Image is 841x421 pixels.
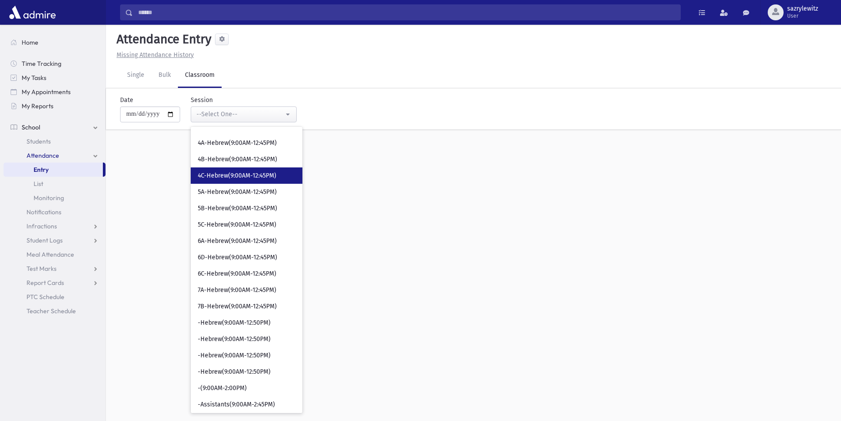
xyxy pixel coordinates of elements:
span: Notifications [26,208,61,216]
span: Meal Attendance [26,250,74,258]
span: List [34,180,43,188]
a: Home [4,35,106,49]
span: 4C-Hebrew(9:00AM-12:45PM) [198,171,276,180]
span: -Assistants(9:00AM-2:45PM) [198,400,275,409]
span: 6A-Hebrew(9:00AM-12:45PM) [198,237,277,246]
span: Attendance [26,152,59,159]
span: Test Marks [26,265,57,273]
a: Meal Attendance [4,247,106,262]
span: -Hebrew(9:00AM-12:50PM) [198,335,271,344]
span: -Hebrew(9:00AM-12:50PM) [198,351,271,360]
div: --Select One-- [196,110,284,119]
a: School [4,120,106,134]
a: Teacher Schedule [4,304,106,318]
label: Session [191,95,213,105]
a: List [4,177,106,191]
span: -(9:00AM-2:00PM) [198,384,247,393]
span: Home [22,38,38,46]
span: 4B-Hebrew(9:00AM-12:45PM) [198,155,277,164]
span: Monitoring [34,194,64,202]
span: -Hebrew(9:00AM-12:50PM) [198,368,271,376]
span: 3C-Hebrew(9:00AM-12:45PM) [198,122,276,131]
span: PTC Schedule [26,293,64,301]
a: Report Cards [4,276,106,290]
a: Infractions [4,219,106,233]
button: --Select One-- [191,106,297,122]
a: Student Logs [4,233,106,247]
a: Monitoring [4,191,106,205]
span: Students [26,137,51,145]
span: sazrylewitz [787,5,818,12]
span: 4A-Hebrew(9:00AM-12:45PM) [198,139,277,148]
a: Missing Attendance History [113,51,194,59]
span: 6D-Hebrew(9:00AM-12:45PM) [198,253,277,262]
span: 6C-Hebrew(9:00AM-12:45PM) [198,269,276,278]
u: Missing Attendance History [117,51,194,59]
span: Student Logs [26,236,63,244]
label: Date [120,95,133,105]
h5: Attendance Entry [113,32,211,47]
span: -Hebrew(9:00AM-12:50PM) [198,319,271,327]
a: Students [4,134,106,148]
img: AdmirePro [7,4,58,21]
a: My Appointments [4,85,106,99]
a: Single [120,63,151,88]
span: Teacher Schedule [26,307,76,315]
a: My Tasks [4,71,106,85]
span: My Appointments [22,88,71,96]
a: Test Marks [4,262,106,276]
span: My Reports [22,102,53,110]
span: 7A-Hebrew(9:00AM-12:45PM) [198,286,276,295]
a: Bulk [151,63,178,88]
a: My Reports [4,99,106,113]
span: 5B-Hebrew(9:00AM-12:45PM) [198,204,277,213]
a: Attendance [4,148,106,163]
a: Time Tracking [4,57,106,71]
span: 7B-Hebrew(9:00AM-12:45PM) [198,302,277,311]
span: Time Tracking [22,60,61,68]
a: PTC Schedule [4,290,106,304]
span: Report Cards [26,279,64,287]
a: Notifications [4,205,106,219]
span: User [787,12,818,19]
span: School [22,123,40,131]
span: My Tasks [22,74,46,82]
span: Infractions [26,222,57,230]
a: Entry [4,163,103,177]
span: Entry [34,166,49,174]
span: 5A-Hebrew(9:00AM-12:45PM) [198,188,277,197]
span: 5C-Hebrew(9:00AM-12:45PM) [198,220,276,229]
input: Search [133,4,680,20]
a: Classroom [178,63,222,88]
